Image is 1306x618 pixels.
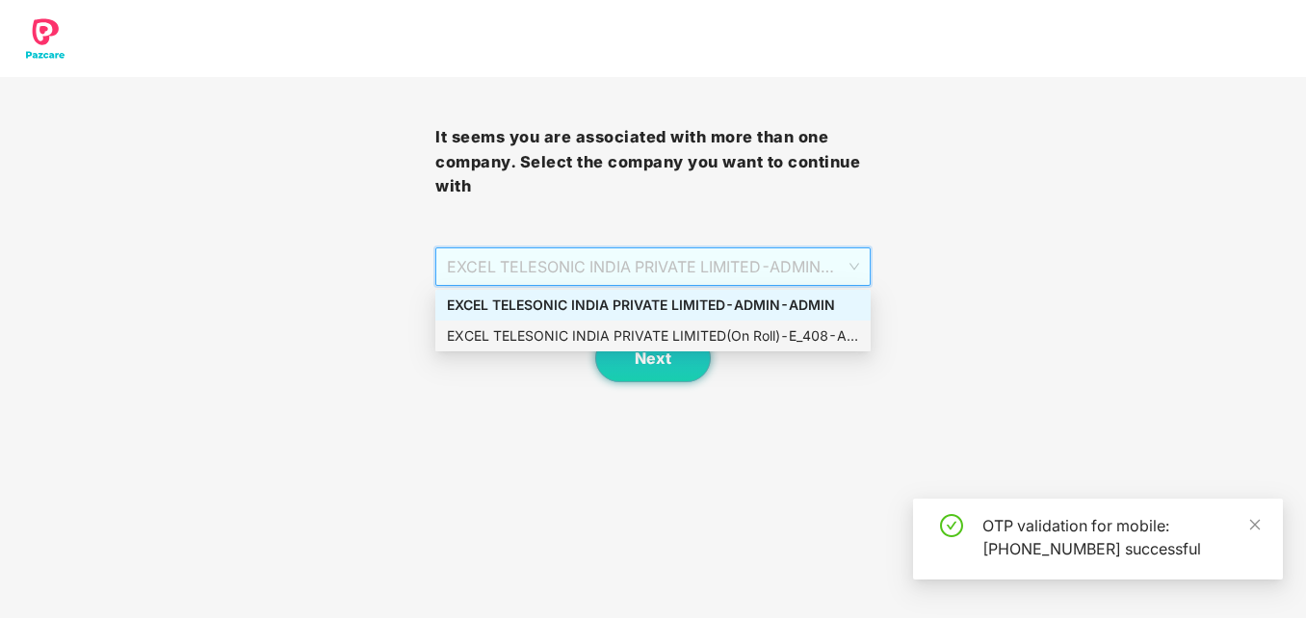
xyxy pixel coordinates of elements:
[595,334,711,382] button: Next
[635,349,671,368] span: Next
[447,248,859,285] span: EXCEL TELESONIC INDIA PRIVATE LIMITED - ADMIN - ADMIN
[447,295,859,316] div: EXCEL TELESONIC INDIA PRIVATE LIMITED - ADMIN - ADMIN
[447,325,859,347] div: EXCEL TELESONIC INDIA PRIVATE LIMITED(On Roll) - E_408 - ADMIN
[940,514,963,537] span: check-circle
[435,125,871,199] h3: It seems you are associated with more than one company. Select the company you want to continue with
[982,514,1260,560] div: OTP validation for mobile: [PHONE_NUMBER] successful
[1248,518,1262,531] span: close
